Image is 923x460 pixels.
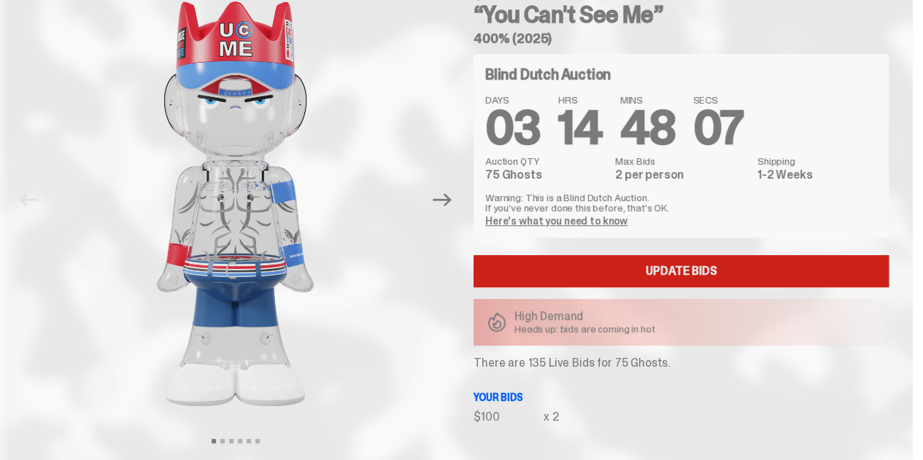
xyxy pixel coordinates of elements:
dd: 1-2 Weeks [757,169,877,181]
a: Update Bids [474,255,889,287]
dd: 75 Ghosts [485,169,606,181]
h5: 400% (2025) [474,32,889,45]
button: View slide 2 [220,439,225,443]
button: Next [426,184,458,216]
button: View slide 4 [238,439,242,443]
p: Heads up: bids are coming in hot [514,324,655,334]
span: 14 [558,98,603,158]
div: x 2 [544,411,560,423]
div: $100 [474,411,544,423]
dd: 2 per person [615,169,749,181]
button: View slide 3 [229,439,233,443]
span: DAYS [485,95,541,105]
dt: Shipping [757,156,877,166]
span: 07 [692,98,743,158]
span: MINS [620,95,676,105]
span: 48 [620,98,676,158]
p: Your bids [474,392,889,402]
button: View slide 5 [247,439,251,443]
h3: “You Can't See Me” [474,3,889,26]
dt: Max Bids [615,156,749,166]
a: Here's what you need to know [485,214,627,227]
button: View slide 6 [255,439,260,443]
p: Warning: This is a Blind Dutch Auction. If you’ve never done this before, that’s OK. [485,192,877,213]
h4: Blind Dutch Auction [485,67,611,82]
button: View slide 1 [212,439,216,443]
dt: Auction QTY [485,156,606,166]
span: 03 [485,98,541,158]
p: There are 135 Live Bids for 75 Ghosts. [474,357,889,369]
span: HRS [558,95,603,105]
p: High Demand [514,311,655,322]
span: SECS [692,95,743,105]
